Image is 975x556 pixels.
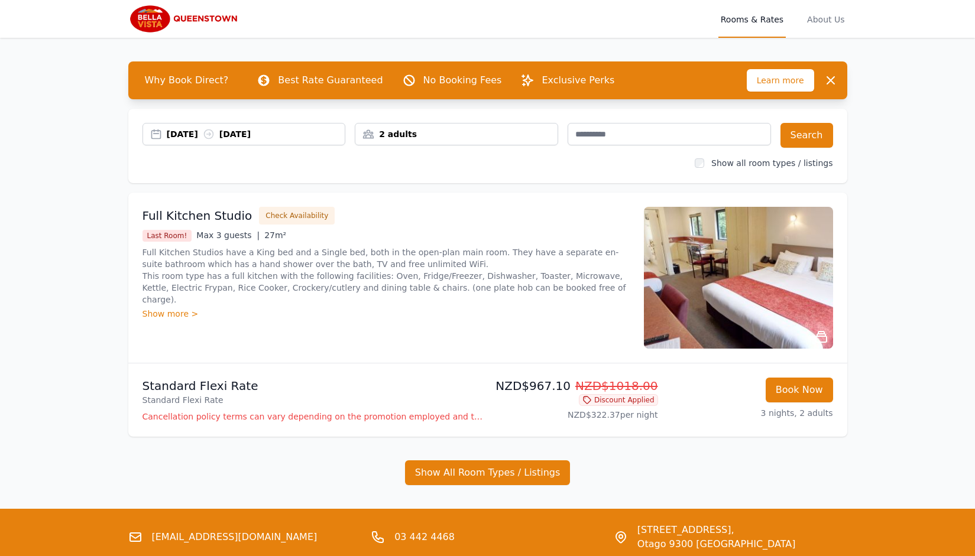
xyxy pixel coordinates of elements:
[278,73,383,87] p: Best Rate Guaranteed
[135,69,238,92] span: Why Book Direct?
[637,523,796,537] span: [STREET_ADDRESS],
[747,69,814,92] span: Learn more
[196,230,260,240] span: Max 3 guests |
[542,73,614,87] p: Exclusive Perks
[355,128,558,140] div: 2 adults
[423,73,502,87] p: No Booking Fees
[637,537,796,551] span: Otago 9300 [GEOGRAPHIC_DATA]
[142,230,192,242] span: Last Room!
[493,409,658,421] p: NZD$322.37 per night
[128,5,242,33] img: Bella Vista Queenstown
[142,246,630,305] p: Full Kitchen Studios have a King bed and a Single bed, both in the open-plan main room. They have...
[142,308,630,320] div: Show more >
[167,128,345,140] div: [DATE] [DATE]
[259,207,335,225] button: Check Availability
[142,411,483,422] p: Cancellation policy terms can vary depending on the promotion employed and the time of stay of th...
[152,530,318,544] a: [EMAIL_ADDRESS][DOMAIN_NAME]
[264,230,286,240] span: 27m²
[394,530,455,544] a: 03 442 4468
[142,394,483,406] p: Standard Flexi Rate
[142,378,483,394] p: Standard Flexi Rate
[405,460,571,485] button: Show All Room Types / Listings
[780,123,833,148] button: Search
[575,379,658,393] span: NZD$1018.00
[493,378,658,394] p: NZD$967.10
[668,407,833,419] p: 3 nights, 2 adults
[711,158,833,168] label: Show all room types / listings
[142,207,252,224] h3: Full Kitchen Studio
[766,378,833,402] button: Book Now
[579,394,658,406] span: Discount Applied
